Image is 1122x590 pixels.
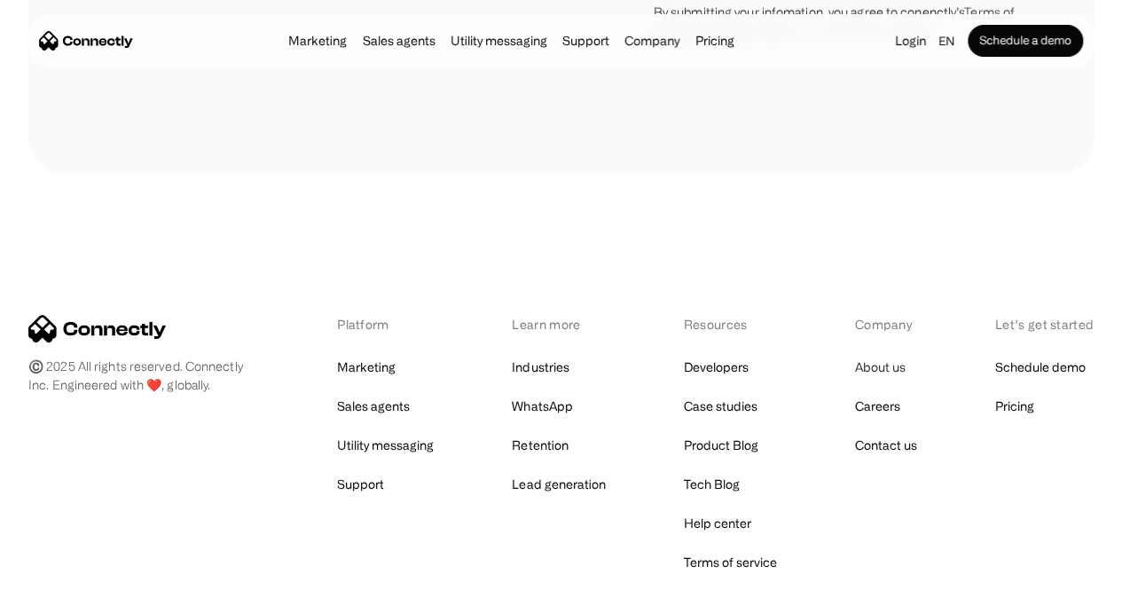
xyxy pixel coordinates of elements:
[18,557,106,584] aside: Language selected: English
[684,394,757,419] a: Case studies
[968,25,1083,57] a: Schedule a demo
[890,28,931,53] a: Login
[624,28,679,53] div: Company
[357,34,440,48] a: Sales agents
[938,28,954,53] div: en
[337,433,434,458] a: Utility messaging
[684,355,749,380] a: Developers
[337,472,384,497] a: Support
[337,394,410,419] a: Sales agents
[931,28,968,53] div: en
[512,315,605,334] div: Learn more
[512,394,572,419] a: WhatsApp
[995,355,1086,380] a: Schedule demo
[337,315,434,334] div: Platform
[619,28,685,53] div: Company
[557,34,615,48] a: Support
[690,34,740,48] a: Pricing
[39,28,133,54] a: home
[337,355,396,380] a: Marketing
[995,315,1094,334] div: Let’s get started
[35,559,106,584] ul: Language list
[445,34,553,48] a: Utility messaging
[684,315,777,334] div: Resources
[512,355,569,380] a: Industries
[855,315,917,334] div: Company
[512,433,568,458] a: Retention
[684,511,751,536] a: Help center
[995,394,1034,419] a: Pricing
[684,550,777,575] a: Terms of service
[684,472,740,497] a: Tech Blog
[684,433,758,458] a: Product Blog
[855,433,917,458] a: Contact us
[283,34,352,48] a: Marketing
[855,355,906,380] a: About us
[855,394,900,419] a: Careers
[512,472,605,497] a: Lead generation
